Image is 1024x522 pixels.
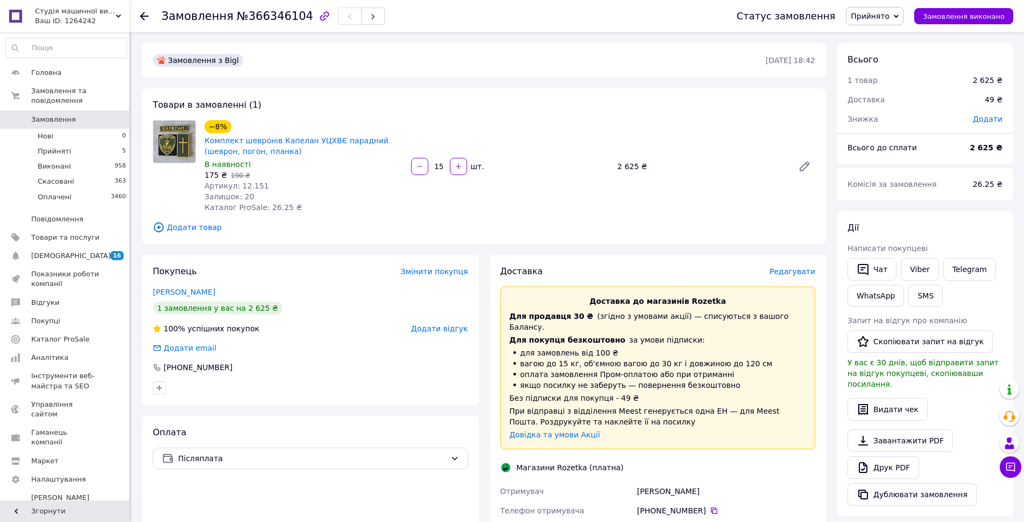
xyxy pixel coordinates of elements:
span: Доставка [848,95,885,104]
span: Маркет [31,456,59,466]
li: якщо посилку не заберуть — повернення безкоштовно [510,380,807,391]
span: Замовлення [161,10,234,23]
span: Отримувач [500,487,544,496]
span: Доставка [500,266,543,276]
span: Додати товар [153,221,815,233]
div: [PHONE_NUMBER] [163,362,234,373]
time: [DATE] 18:42 [766,56,815,65]
a: [PERSON_NAME] [153,288,215,296]
div: (згідно з умовами акції) — списуються з вашого Балансу. [510,311,807,332]
span: Замовлення та повідомлення [31,86,129,106]
b: 2 625 ₴ [970,143,1002,152]
span: Доставка до магазинів Rozetka [589,297,726,305]
div: 1 замовлення у вас на 2 625 ₴ [153,302,283,315]
span: Повідомлення [31,214,83,224]
li: вагою до 15 кг, об'ємною вагою до 30 кг і довжиною до 120 см [510,358,807,369]
span: Замовлення виконано [923,12,1005,20]
span: Студія машинної вишивки "ВІЛЬНІ" [35,6,116,16]
button: Дублювати замовлення [848,483,977,506]
span: Артикул: 12.151 [204,182,269,190]
span: Запит на відгук про компанію [848,316,967,325]
span: Покупець [153,266,197,276]
span: Каталог ProSale [31,335,89,344]
div: Ваш ID: 1264242 [35,16,129,26]
div: Повернутися назад [140,11,149,22]
button: SMS [908,285,943,307]
div: При відправці з відділення Meest генерується одна ЕН — для Meest Пошта. Роздрукуйте та наклейте ї... [510,406,807,427]
button: Чат з покупцем [1000,456,1021,478]
span: 3460 [111,192,126,202]
span: Всього до сплати [848,143,917,152]
span: 175 ₴ [204,171,227,179]
span: Оплата [153,427,186,437]
div: за умови підписки: [510,335,807,345]
div: Додати email [152,343,217,353]
a: WhatsApp [848,285,904,307]
div: −8% [204,120,231,133]
span: 0 [122,131,126,141]
span: Редагувати [769,267,815,276]
div: Додати email [163,343,217,353]
div: Без підписки для покупця - 49 ₴ [510,393,807,403]
div: Магазини Rozetka (платна) [514,462,626,473]
div: успішних покупок [153,323,259,334]
span: Аналітика [31,353,68,363]
a: Telegram [943,258,996,281]
span: Замовлення [31,115,76,124]
button: Скопіювати запит на відгук [848,330,993,353]
button: Видати чек [848,398,928,421]
a: Комплект шевронів Капелан УЦХВЄ парадний (шеврон, погон, планка) [204,136,389,156]
span: Написати покупцеві [848,244,928,253]
button: Чат [848,258,896,281]
span: Залишок: 20 [204,192,254,201]
div: [PHONE_NUMBER] [637,505,815,516]
span: Дії [848,222,859,233]
span: 190 ₴ [231,172,250,179]
span: Комісія за замовлення [848,180,937,189]
span: Каталог ProSale: 26.25 ₴ [204,203,302,212]
span: Додати відгук [411,324,468,333]
img: Комплект шевронів Капелан УЦХВЄ парадний (шеврон, погон, планка) [153,121,195,163]
li: оплата замовлення Пром-оплатою або при отриманні [510,369,807,380]
button: Замовлення виконано [914,8,1013,24]
span: Для продавця 30 ₴ [510,312,594,321]
span: В наявності [204,160,251,169]
span: Інструменти веб-майстра та SEO [31,371,100,391]
span: Нові [38,131,53,141]
span: Знижка [848,115,878,123]
div: 49 ₴ [978,88,1009,112]
span: 363 [115,177,126,186]
a: Viber [901,258,938,281]
span: 5 [122,147,126,156]
span: 26.25 ₴ [973,180,1002,189]
div: Статус замовлення [737,11,836,22]
div: Замовлення з Bigl [153,54,243,67]
li: для замовлень від 100 ₴ [510,347,807,358]
div: 2 625 ₴ [973,75,1002,86]
input: Пошук [6,38,126,58]
span: 958 [115,162,126,171]
span: У вас є 30 днів, щоб відправити запит на відгук покупцеві, скопіювавши посилання. [848,358,999,388]
span: Прийняті [38,147,71,156]
span: Післяплата [178,453,446,464]
span: [DEMOGRAPHIC_DATA] [31,251,111,261]
a: Довідка та умови Акції [510,430,601,439]
span: Управління сайтом [31,400,100,419]
span: 16 [110,251,124,260]
span: №366346104 [237,10,313,23]
span: Прийнято [851,12,889,20]
span: Додати [973,115,1002,123]
span: 1 товар [848,76,878,85]
span: Гаманець компанії [31,428,100,447]
span: Виконані [38,162,71,171]
span: Всього [848,54,878,65]
div: 2 625 ₴ [613,159,789,174]
span: Товари та послуги [31,233,100,242]
a: Завантажити PDF [848,429,953,452]
a: Редагувати [794,156,815,177]
span: Для покупця безкоштовно [510,336,626,344]
span: Оплачені [38,192,72,202]
div: [PERSON_NAME] [635,482,817,501]
span: Головна [31,68,61,78]
span: Скасовані [38,177,74,186]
